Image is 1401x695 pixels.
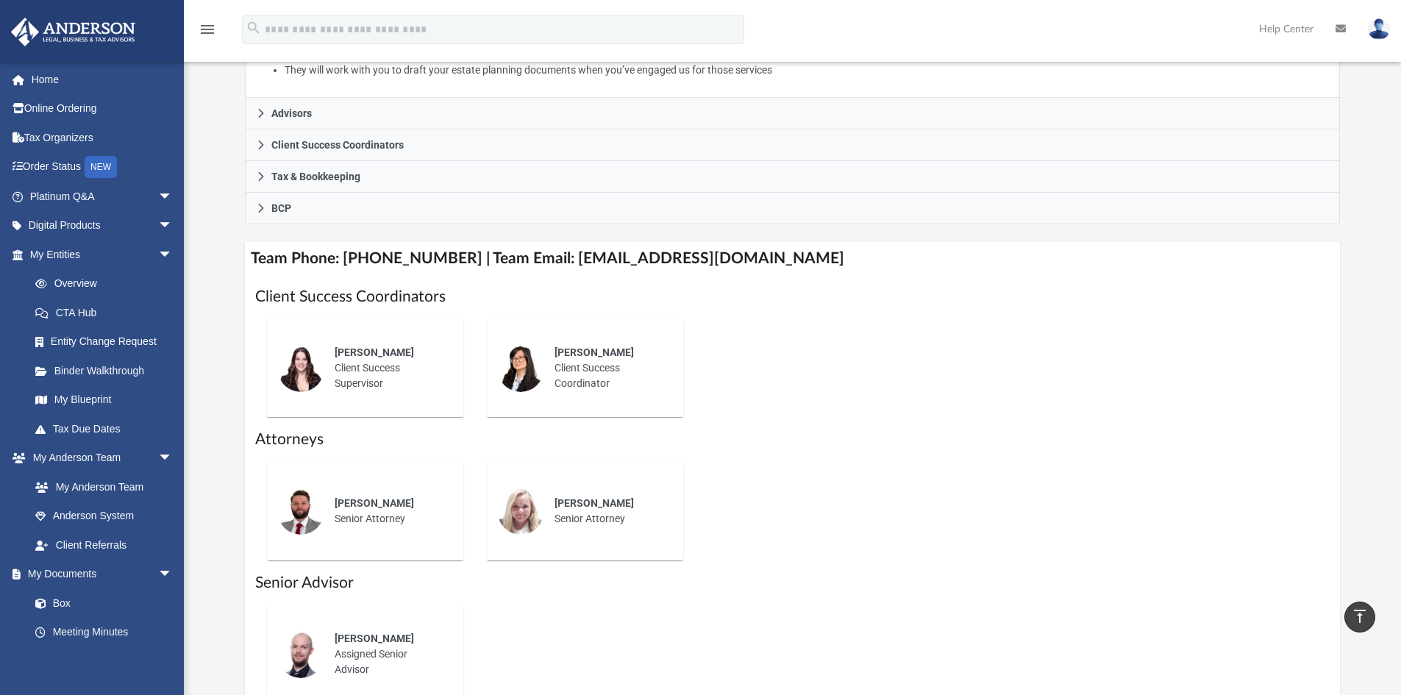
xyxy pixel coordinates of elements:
h1: Senior Advisor [255,572,1330,594]
a: Client Referrals [21,530,188,560]
span: [PERSON_NAME] [555,497,634,509]
a: BCP [245,193,1341,224]
a: Meeting Minutes [21,618,188,647]
span: arrow_drop_down [158,211,188,241]
span: arrow_drop_down [158,240,188,270]
div: Assigned Senior Advisor [324,621,453,688]
span: arrow_drop_down [158,182,188,212]
a: Tax Due Dates [21,414,195,443]
i: vertical_align_top [1351,607,1369,625]
img: thumbnail [277,631,324,678]
a: Platinum Q&Aarrow_drop_down [10,182,195,211]
h4: Team Phone: [PHONE_NUMBER] | Team Email: [EMAIL_ADDRESS][DOMAIN_NAME] [245,242,1341,275]
span: [PERSON_NAME] [555,346,634,358]
a: Home [10,65,195,94]
span: Advisors [271,108,312,118]
a: Overview [21,269,195,299]
span: BCP [271,203,291,213]
span: arrow_drop_down [158,560,188,590]
div: NEW [85,156,117,178]
span: [PERSON_NAME] [335,632,414,644]
a: Tax & Bookkeeping [245,161,1341,193]
a: Binder Walkthrough [21,356,195,385]
a: vertical_align_top [1344,602,1375,632]
img: Anderson Advisors Platinum Portal [7,18,140,46]
img: thumbnail [497,345,544,392]
img: thumbnail [277,488,324,535]
li: They will work with you to draft your estate planning documents when you’ve engaged us for those ... [285,61,1329,79]
h1: Client Success Coordinators [255,286,1330,307]
i: menu [199,21,216,38]
div: Client Success Supervisor [324,335,453,402]
span: arrow_drop_down [158,443,188,474]
img: User Pic [1368,18,1390,40]
a: Entity Change Request [21,327,195,357]
a: Anderson System [21,502,188,531]
a: Digital Productsarrow_drop_down [10,211,195,240]
a: My Anderson Teamarrow_drop_down [10,443,188,473]
img: thumbnail [277,345,324,392]
a: My Documentsarrow_drop_down [10,560,188,589]
div: Client Success Coordinator [544,335,673,402]
h1: Attorneys [255,429,1330,450]
span: [PERSON_NAME] [335,497,414,509]
a: Advisors [245,98,1341,129]
span: Tax & Bookkeeping [271,171,360,182]
span: Client Success Coordinators [271,140,404,150]
a: Order StatusNEW [10,152,195,182]
img: thumbnail [497,488,544,535]
a: CTA Hub [21,298,195,327]
div: Senior Attorney [324,485,453,537]
a: Box [21,588,180,618]
a: menu [199,28,216,38]
div: Senior Attorney [544,485,673,537]
a: Online Ordering [10,94,195,124]
a: Tax Organizers [10,123,195,152]
a: My Entitiesarrow_drop_down [10,240,195,269]
a: My Anderson Team [21,472,180,502]
i: search [246,20,262,36]
span: [PERSON_NAME] [335,346,414,358]
a: Client Success Coordinators [245,129,1341,161]
a: My Blueprint [21,385,188,415]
